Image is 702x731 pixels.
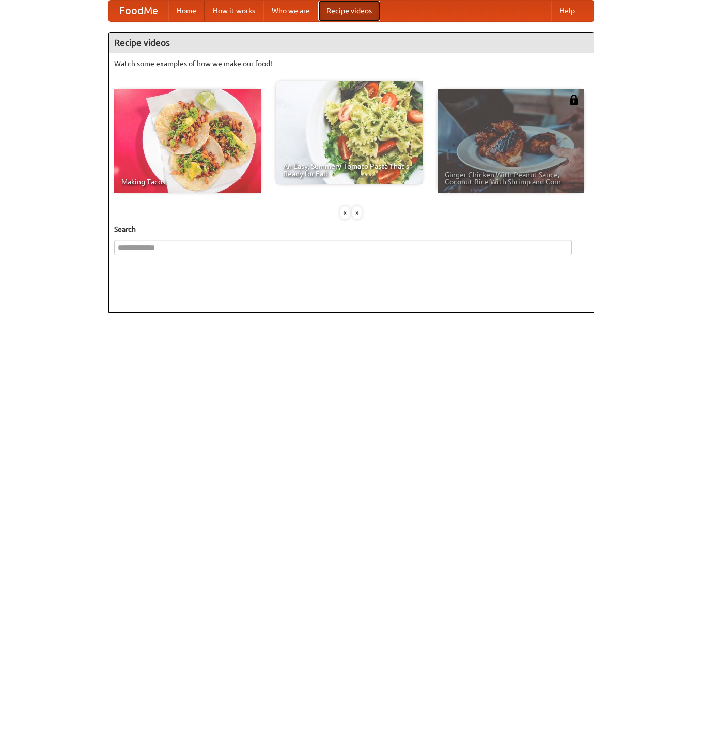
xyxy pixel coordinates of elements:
span: Making Tacos [121,178,254,185]
h5: Search [114,224,588,235]
h4: Recipe videos [109,33,594,53]
a: Home [168,1,205,21]
a: Who we are [263,1,318,21]
img: 483408.png [569,95,579,105]
span: An Easy, Summery Tomato Pasta That's Ready for Fall [283,163,415,177]
div: » [352,206,362,219]
a: FoodMe [109,1,168,21]
div: « [340,206,350,219]
a: How it works [205,1,263,21]
a: Recipe videos [318,1,380,21]
a: Help [551,1,583,21]
a: An Easy, Summery Tomato Pasta That's Ready for Fall [276,81,423,184]
a: Making Tacos [114,89,261,193]
p: Watch some examples of how we make our food! [114,58,588,69]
